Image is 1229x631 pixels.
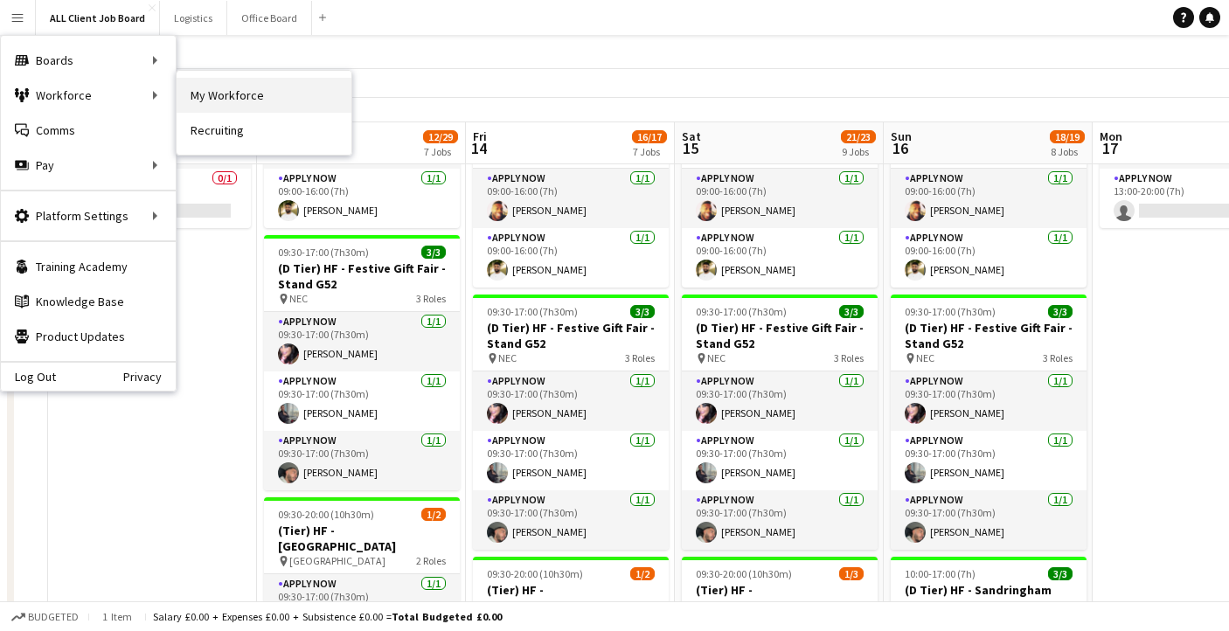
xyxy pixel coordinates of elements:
span: Budgeted [28,611,79,623]
button: Office Board [227,1,312,35]
a: Privacy [123,370,176,384]
span: NEC [289,292,308,305]
span: 3 Roles [625,351,655,364]
h3: (D Tier) HF - Festive Gift Fair - Stand G52 [891,320,1087,351]
span: Sat [682,128,701,144]
app-card-role: APPLY NOW1/109:30-17:00 (7h30m)[PERSON_NAME] [891,431,1087,490]
span: 17 [1097,138,1122,158]
a: Log Out [1,370,56,384]
a: Comms [1,113,176,148]
app-card-role: APPLY NOW1/109:30-17:00 (7h30m)[PERSON_NAME] [682,431,878,490]
span: Total Budgeted £0.00 [392,610,502,623]
span: Mon [1100,128,1122,144]
app-card-role: APPLY NOW1/109:30-17:00 (7h30m)[PERSON_NAME] [264,312,460,371]
div: 7 Jobs [424,145,457,158]
span: 1 item [96,610,138,623]
span: 3/3 [839,305,864,318]
app-card-role: APPLY NOW1/109:30-17:00 (7h30m)[PERSON_NAME] [682,371,878,431]
app-card-role: APPLY NOW1/109:30-17:00 (7h30m)[PERSON_NAME] [891,490,1087,550]
span: 09:30-20:00 (10h30m) [696,567,792,580]
app-card-role: APPLY NOW1/109:00-16:00 (7h)[PERSON_NAME] [682,228,878,288]
app-card-role: APPLY NOW1/109:30-17:00 (7h30m)[PERSON_NAME] [682,490,878,550]
app-card-role: APPLY NOW1/109:00-16:00 (7h)[PERSON_NAME] [473,169,669,228]
div: 7 Jobs [633,145,666,158]
span: 1/2 [630,567,655,580]
span: Fri [473,128,487,144]
span: NEC [498,351,517,364]
div: 8 Jobs [1051,145,1084,158]
span: 3/3 [421,246,446,259]
div: Platform Settings [1,198,176,233]
span: 09:30-17:00 (7h30m) [905,305,996,318]
span: 3 Roles [1043,351,1073,364]
h3: (D Tier) HF - Festive Gift Fair - Stand G52 [264,260,460,292]
app-job-card: 09:00-16:00 (7h)2/2(Tier) HF- Bournemouth Christmas Market Bournemouth2 RolesAPPLY NOW1/109:00-16... [682,92,878,288]
app-job-card: 09:30-17:00 (7h30m)3/3(D Tier) HF - Festive Gift Fair - Stand G52 NEC3 RolesAPPLY NOW1/109:30-17:... [473,295,669,550]
app-job-card: 09:00-16:00 (7h)2/2(Tier) HF- Bournemouth Christmas Market Bournemouth2 RolesAPPLY NOW1/109:00-16... [891,92,1087,288]
a: Knowledge Base [1,284,176,319]
app-card-role: APPLY NOW1/109:00-16:00 (7h)[PERSON_NAME] [891,228,1087,288]
span: 12/29 [423,130,458,143]
app-card-role: APPLY NOW1/109:30-17:00 (7h30m)[PERSON_NAME] [891,371,1087,431]
app-card-role: APPLY NOW1/109:30-17:00 (7h30m)[PERSON_NAME] [264,431,460,490]
a: Product Updates [1,319,176,354]
h3: (D Tier) HF - Sandringham Christmas Craft, Food and Gift Fair [891,582,1087,614]
a: Training Academy [1,249,176,284]
app-job-card: 09:30-17:00 (7h30m)3/3(D Tier) HF - Festive Gift Fair - Stand G52 NEC3 RolesAPPLY NOW1/109:30-17:... [891,295,1087,550]
div: Boards [1,43,176,78]
a: My Workforce [177,78,351,113]
app-card-role: APPLY NOW1/109:30-17:00 (7h30m)[PERSON_NAME] [473,371,669,431]
span: 14 [470,138,487,158]
span: 15 [679,138,701,158]
div: Workforce [1,78,176,113]
span: NEC [916,351,934,364]
h3: (D Tier) HF - Festive Gift Fair - Stand G52 [473,320,669,351]
span: 3/3 [630,305,655,318]
span: 10:00-17:00 (7h) [905,567,976,580]
span: 09:30-17:00 (7h30m) [696,305,787,318]
button: Budgeted [9,607,81,627]
h3: (D Tier) HF - Festive Gift Fair - Stand G52 [682,320,878,351]
h3: (Tier) HF - [GEOGRAPHIC_DATA] [264,523,460,554]
app-card-role: APPLY NOW1/109:30-17:00 (7h30m)[PERSON_NAME] [473,431,669,490]
span: 3 Roles [416,292,446,305]
span: 1/3 [839,567,864,580]
span: 1/2 [421,508,446,521]
span: 21/23 [841,130,876,143]
h3: (Tier) HF - [GEOGRAPHIC_DATA] [473,582,669,614]
app-job-card: 09:30-17:00 (7h30m)3/3(D Tier) HF - Festive Gift Fair - Stand G52 NEC3 RolesAPPLY NOW1/109:30-17:... [264,235,460,490]
span: 09:30-20:00 (10h30m) [278,508,374,521]
span: NEC [707,351,726,364]
div: Salary £0.00 + Expenses £0.00 + Subsistence £0.00 = [153,610,502,623]
span: 09:30-17:00 (7h30m) [487,305,578,318]
span: 2 Roles [416,554,446,567]
span: 3/3 [1048,305,1073,318]
span: 16 [888,138,912,158]
app-card-role: APPLY NOW1/109:30-17:00 (7h30m)[PERSON_NAME] [264,371,460,431]
button: Logistics [160,1,227,35]
span: [GEOGRAPHIC_DATA] [289,554,385,567]
app-card-role: APPLY NOW1/109:00-16:00 (7h)[PERSON_NAME] [473,228,669,288]
div: 9 Jobs [842,145,875,158]
span: 09:30-20:00 (10h30m) [487,567,583,580]
app-job-card: 09:00-16:00 (7h)2/2(Tier) HF- Bournemouth Christmas Market Bournemouth2 RolesAPPLY NOW1/109:00-16... [473,92,669,288]
a: Recruiting [177,113,351,148]
app-card-role: APPLY NOW1/109:00-16:00 (7h)[PERSON_NAME] [264,169,460,228]
app-card-role: APPLY NOW1/109:00-16:00 (7h)[PERSON_NAME] [682,169,878,228]
span: 3/3 [1048,567,1073,580]
div: Pay [1,148,176,183]
app-job-card: 09:30-17:00 (7h30m)3/3(D Tier) HF - Festive Gift Fair - Stand G52 NEC3 RolesAPPLY NOW1/109:30-17:... [682,295,878,550]
span: Sun [891,128,912,144]
button: ALL Client Job Board [36,1,160,35]
app-card-role: APPLY NOW1/109:30-17:00 (7h30m)[PERSON_NAME] [473,490,669,550]
h3: (Tier) HF - [GEOGRAPHIC_DATA] [682,582,878,614]
span: 16/17 [632,130,667,143]
span: 09:30-17:00 (7h30m) [278,246,369,259]
app-card-role: APPLY NOW1/109:00-16:00 (7h)[PERSON_NAME] [891,169,1087,228]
